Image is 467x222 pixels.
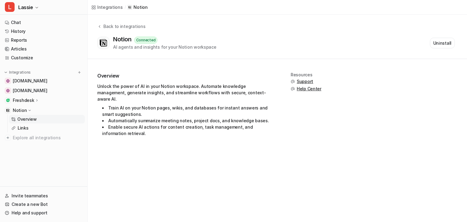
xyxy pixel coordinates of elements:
[97,83,274,137] div: Unlock the power of AI in your Notion workspace. Automate knowledge management, generate insights...
[2,77,85,85] a: www.whenhoundsfly.com[DOMAIN_NAME]
[5,135,11,141] img: explore all integrations
[102,124,274,137] li: Enable secure AI actions for content creation, task management, and information retrieval.
[291,86,321,92] button: Help Center
[9,70,31,75] p: Integrations
[6,109,10,112] img: Notion
[133,4,147,10] p: Notion
[13,97,34,103] p: Freshdesk
[18,3,33,12] span: Lassie
[2,200,85,209] a: Create a new Bot
[6,89,10,92] img: online.whenhoundsfly.com
[9,124,85,132] a: Links
[13,78,47,84] span: [DOMAIN_NAME]
[2,86,85,95] a: online.whenhoundsfly.com[DOMAIN_NAME]
[2,192,85,200] a: Invite teammates
[6,99,10,102] img: Freshdesk
[97,4,123,10] div: Integrations
[2,209,85,217] a: Help and support
[13,133,82,143] span: Explore all integrations
[297,78,313,85] span: Support
[291,78,321,85] button: Support
[291,72,321,77] div: Resources
[291,79,295,84] img: support.svg
[134,36,158,44] div: Connected
[13,107,27,113] p: Notion
[18,125,29,131] p: Links
[13,88,47,94] span: [DOMAIN_NAME]
[97,23,145,36] button: Back to integrations
[113,36,134,43] div: Notion
[2,45,85,53] a: Articles
[430,38,455,48] button: Uninstall
[128,6,131,9] img: Notion icon
[6,79,10,83] img: www.whenhoundsfly.com
[17,116,37,122] p: Overview
[77,70,81,75] img: menu_add.svg
[2,54,85,62] a: Customize
[102,23,145,29] div: Back to integrations
[125,5,126,10] span: /
[113,44,216,50] div: AI agents and insights for your Notion workspace
[5,2,15,12] span: L
[97,72,274,79] h2: Overview
[9,115,85,123] a: Overview
[2,36,85,44] a: Reports
[291,87,295,91] img: support.svg
[91,4,123,10] a: Integrations
[102,105,274,117] li: Train AI on your Notion pages, wikis, and databases for instant answers and smart suggestions.
[2,18,85,27] a: Chat
[2,27,85,36] a: History
[127,4,147,10] a: Notion iconNotion
[2,69,33,75] button: Integrations
[4,70,8,75] img: expand menu
[102,117,274,124] li: Automatically summarize meeting notes, project docs, and knowledge bases.
[2,134,85,142] a: Explore all integrations
[99,39,108,47] img: Notion
[297,86,321,92] span: Help Center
